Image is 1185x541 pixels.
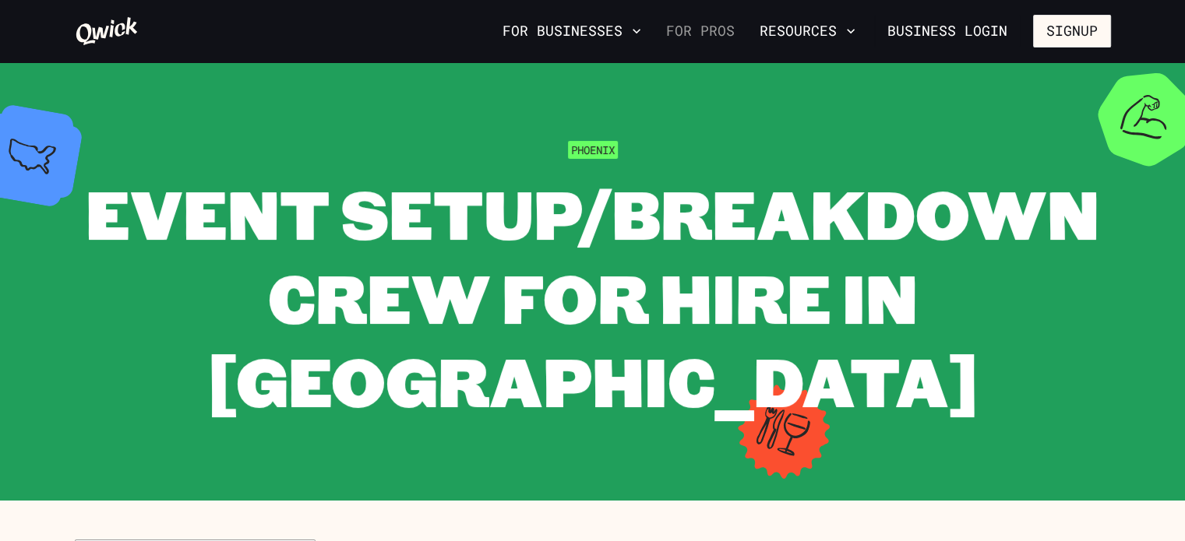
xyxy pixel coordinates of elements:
[874,15,1021,47] a: Business Login
[568,141,618,159] span: Phoenix
[1033,15,1111,47] button: Signup
[496,18,647,44] button: For Businesses
[753,18,862,44] button: Resources
[86,168,1099,425] span: Event Setup/Breakdown Crew for Hire in [GEOGRAPHIC_DATA]
[660,18,741,44] a: For Pros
